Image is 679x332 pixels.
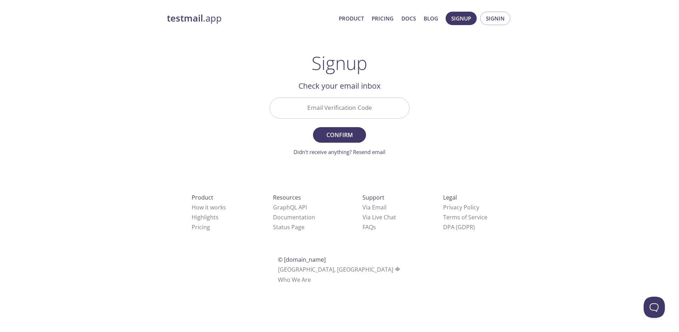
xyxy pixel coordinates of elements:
[372,14,394,23] a: Pricing
[192,203,226,211] a: How it works
[362,194,384,201] span: Support
[273,203,307,211] a: GraphQL API
[480,12,510,25] button: Signin
[313,127,366,143] button: Confirm
[269,80,410,92] h2: Check your email inbox
[424,14,438,23] a: Blog
[321,130,358,140] span: Confirm
[339,14,364,23] a: Product
[273,194,301,201] span: Resources
[294,148,385,155] a: Didn't receive anything? Resend email
[362,203,387,211] a: Via Email
[443,213,487,221] a: Terms of Service
[273,223,304,231] a: Status Page
[644,297,665,318] iframe: Help Scout Beacon - Open
[362,213,396,221] a: Via Live Chat
[373,223,376,231] span: s
[273,213,315,221] a: Documentation
[443,194,457,201] span: Legal
[192,223,210,231] a: Pricing
[192,213,219,221] a: Highlights
[486,14,505,23] span: Signin
[443,203,479,211] a: Privacy Policy
[278,256,326,263] span: © [DOMAIN_NAME]
[192,194,213,201] span: Product
[401,14,416,23] a: Docs
[451,14,471,23] span: Signup
[278,276,311,284] a: Who We Are
[312,52,367,73] h1: Signup
[167,12,203,24] strong: testmail
[278,266,401,273] span: [GEOGRAPHIC_DATA], [GEOGRAPHIC_DATA]
[443,223,475,231] a: DPA (GDPR)
[446,12,477,25] button: Signup
[362,223,376,231] a: FAQ
[167,12,333,24] a: testmail.app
